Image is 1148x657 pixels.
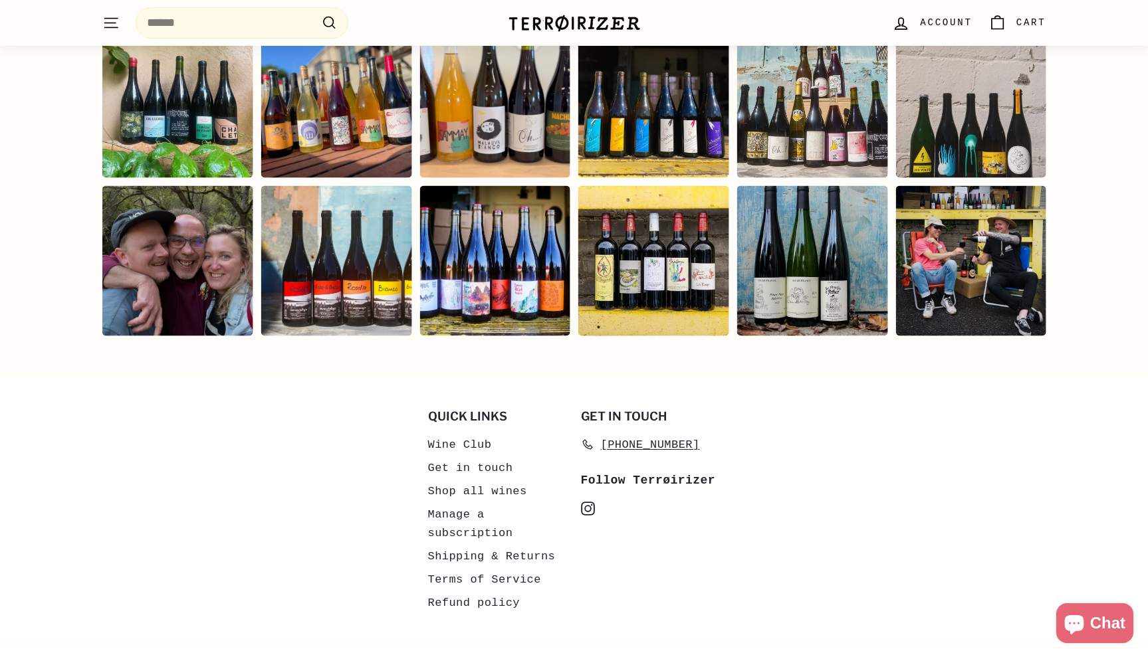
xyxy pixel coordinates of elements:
div: Instagram post opens in a popup [419,185,570,336]
a: Manage a subscription [428,503,568,544]
div: Instagram post opens in a popup [419,27,570,178]
div: Instagram post opens in a popup [578,185,729,336]
div: Instagram post opens in a popup [102,27,253,178]
div: Instagram post opens in a popup [737,185,887,336]
span: [PHONE_NUMBER] [601,436,700,454]
div: Instagram post opens in a popup [102,185,253,336]
a: Refund policy [428,591,520,614]
a: Terms of Service [428,568,541,591]
div: Follow Terrøirizer [581,471,721,490]
div: Instagram post opens in a popup [895,27,1046,178]
span: Account [920,15,972,30]
span: Cart [1016,15,1046,30]
div: Instagram post opens in a popup [578,27,729,178]
div: Instagram post opens in a popup [737,27,887,178]
a: Account [884,3,980,43]
div: Instagram post opens in a popup [261,27,411,178]
inbox-online-store-chat: Shopify online store chat [1052,603,1137,646]
a: Shipping & Returns [428,545,556,568]
h2: Get in touch [581,410,721,423]
div: Instagram post opens in a popup [261,185,411,336]
a: Shop all wines [428,480,527,503]
h2: Quick links [428,410,568,423]
div: Instagram post opens in a popup [895,185,1046,336]
a: Get in touch [428,456,513,480]
a: Wine Club [428,433,492,456]
a: [PHONE_NUMBER] [581,433,700,456]
a: Cart [980,3,1054,43]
